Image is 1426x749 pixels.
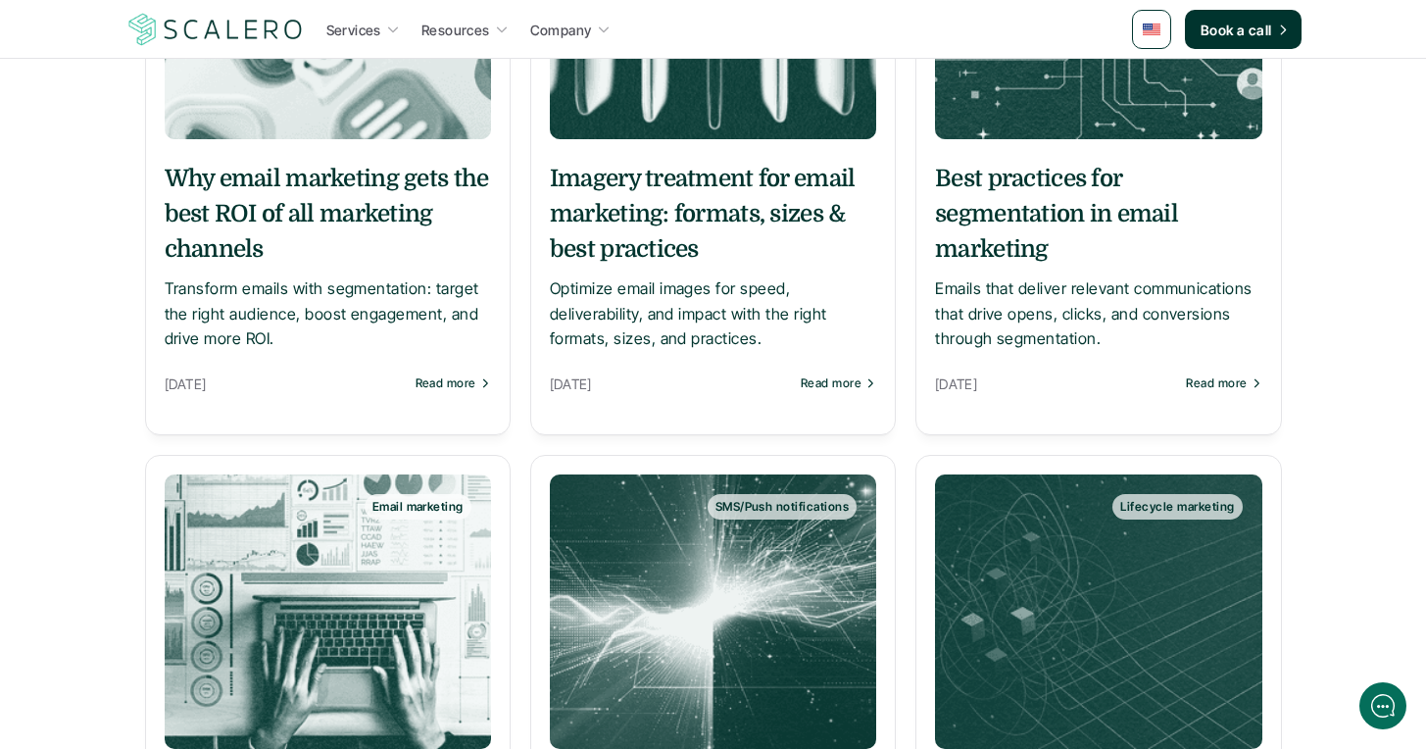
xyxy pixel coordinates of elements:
a: Read more [1186,376,1261,390]
p: Emails that deliver relevant communications that drive opens, clicks, and conversions through seg... [935,276,1261,352]
button: New conversation [30,260,362,299]
a: Best practices for segmentation in email marketingEmails that deliver relevant communications tha... [935,161,1261,352]
a: Scalero company logo [125,12,306,47]
p: Book a call [1201,20,1272,40]
iframe: gist-messenger-bubble-iframe [1359,682,1406,729]
h5: Imagery treatment for email marketing: formats, sizes & best practices [550,161,876,267]
h5: Why email marketing gets the best ROI of all marketing channels [165,161,491,267]
p: Read more [801,376,861,390]
p: Read more [1186,376,1247,390]
span: We run on Gist [164,623,248,635]
h2: Let us know if we can help with lifecycle marketing. [29,130,363,225]
p: Company [530,20,592,40]
p: Resources [421,20,490,40]
p: SMS/Push notifications [715,500,850,514]
a: Read more [801,376,876,390]
a: Created with SoraLifecycle marketing [935,474,1261,749]
p: [DATE] [550,372,791,396]
a: Read more [416,376,491,390]
h1: Hi! Welcome to Scalero. [29,95,363,126]
a: Imagery treatment for email marketing: formats, sizes & best practicesOptimize email images for s... [550,161,876,352]
p: [DATE] [165,372,406,396]
p: Read more [416,376,476,390]
p: Lifecycle marketing [1120,500,1234,514]
a: SMS/Push notifications [550,474,876,749]
p: Services [326,20,381,40]
img: Created with Sora [935,474,1261,749]
img: Scalero company logo [125,11,306,48]
a: Book a call [1185,10,1302,49]
p: [DATE] [935,372,1176,396]
span: New conversation [126,272,235,287]
h5: Best practices for segmentation in email marketing [935,161,1261,267]
a: Why email marketing gets the best ROI of all marketing channelsTransform emails with segmentation... [165,161,491,352]
p: Optimize email images for speed, deliverability, and impact with the right formats, sizes, and pr... [550,276,876,352]
a: Email marketing [165,474,491,749]
p: Transform emails with segmentation: target the right audience, boost engagement, and drive more ROI. [165,276,491,352]
p: Email marketing [372,500,464,514]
